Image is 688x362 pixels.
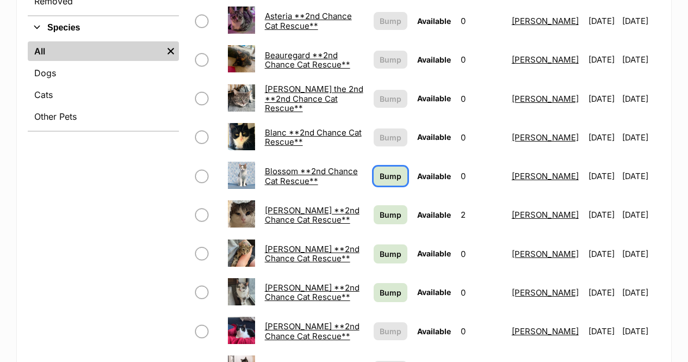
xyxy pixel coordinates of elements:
[380,132,401,143] span: Bump
[380,54,401,65] span: Bump
[417,55,451,64] span: Available
[512,132,579,143] a: [PERSON_NAME]
[622,312,659,350] td: [DATE]
[380,93,401,105] span: Bump
[265,127,362,147] a: Blanc **2nd Chance Cat Rescue**
[265,166,358,186] a: Blossom **2nd Chance Cat Rescue**
[417,94,451,103] span: Available
[380,248,401,260] span: Bump
[28,107,179,126] a: Other Pets
[622,41,659,78] td: [DATE]
[374,51,407,69] button: Bump
[265,244,360,263] a: [PERSON_NAME] **2nd Chance Cat Rescue**
[417,16,451,26] span: Available
[456,157,506,195] td: 0
[456,274,506,311] td: 0
[584,119,621,156] td: [DATE]
[374,90,407,108] button: Bump
[380,15,401,27] span: Bump
[380,209,401,220] span: Bump
[374,128,407,146] button: Bump
[265,205,360,225] a: [PERSON_NAME] **2nd Chance Cat Rescue**
[374,283,407,302] a: Bump
[456,312,506,350] td: 0
[584,274,621,311] td: [DATE]
[380,170,401,182] span: Bump
[584,312,621,350] td: [DATE]
[622,235,659,273] td: [DATE]
[584,41,621,78] td: [DATE]
[512,287,579,298] a: [PERSON_NAME]
[512,326,579,336] a: [PERSON_NAME]
[456,196,506,234] td: 2
[265,283,360,302] a: [PERSON_NAME] **2nd Chance Cat Rescue**
[456,235,506,273] td: 0
[584,235,621,273] td: [DATE]
[512,249,579,259] a: [PERSON_NAME]
[417,249,451,258] span: Available
[417,327,451,336] span: Available
[456,2,506,40] td: 0
[584,196,621,234] td: [DATE]
[456,41,506,78] td: 0
[622,274,659,311] td: [DATE]
[417,171,451,181] span: Available
[163,41,179,61] a: Remove filter
[28,85,179,105] a: Cats
[512,210,579,220] a: [PERSON_NAME]
[584,80,621,118] td: [DATE]
[228,317,255,344] img: Clessie **2nd Chance Cat Rescue**
[622,196,659,234] td: [DATE]
[622,80,659,118] td: [DATE]
[265,11,352,30] a: Asteria **2nd Chance Cat Rescue**
[374,205,407,224] a: Bump
[622,157,659,195] td: [DATE]
[380,287,401,298] span: Bump
[374,244,407,263] a: Bump
[28,39,179,131] div: Species
[512,54,579,65] a: [PERSON_NAME]
[512,94,579,104] a: [PERSON_NAME]
[512,16,579,26] a: [PERSON_NAME]
[622,2,659,40] td: [DATE]
[456,119,506,156] td: 0
[374,167,407,186] a: Bump
[512,171,579,181] a: [PERSON_NAME]
[584,2,621,40] td: [DATE]
[28,63,179,83] a: Dogs
[417,287,451,297] span: Available
[265,84,363,113] a: [PERSON_NAME] the 2nd **2nd Chance Cat Rescue**
[374,12,407,30] button: Bump
[622,119,659,156] td: [DATE]
[265,50,350,70] a: Beauregard **2nd Chance Cat Rescue**
[456,80,506,118] td: 0
[417,210,451,219] span: Available
[28,21,179,35] button: Species
[380,326,401,337] span: Bump
[584,157,621,195] td: [DATE]
[265,321,360,341] a: [PERSON_NAME] **2nd Chance Cat Rescue**
[28,41,163,61] a: All
[417,132,451,142] span: Available
[374,322,407,340] button: Bump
